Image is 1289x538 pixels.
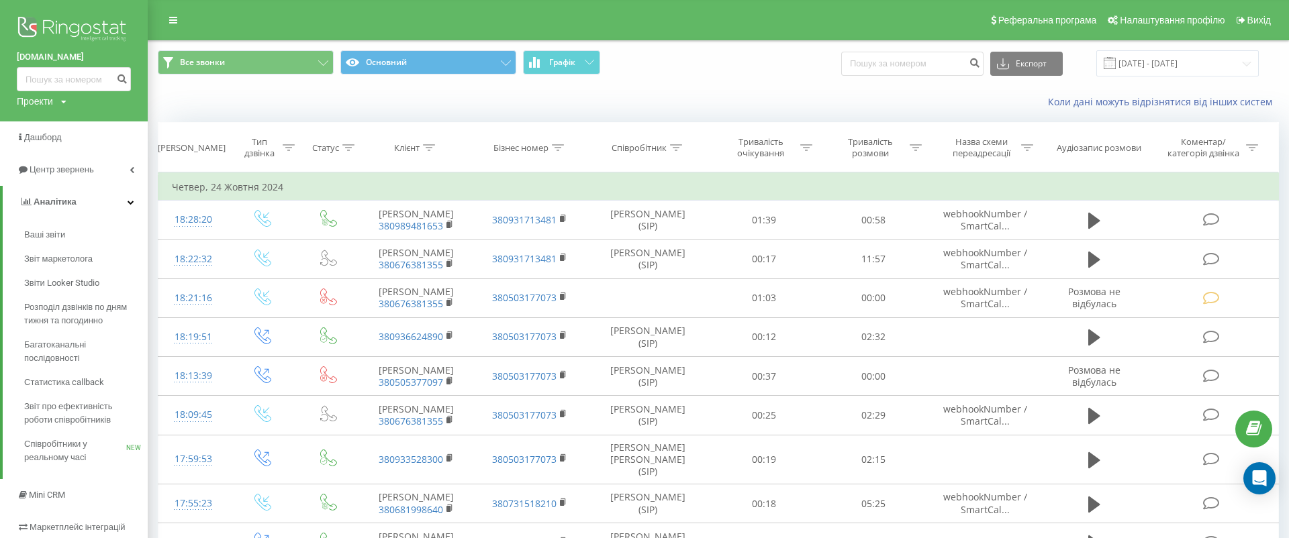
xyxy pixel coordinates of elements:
[523,50,600,74] button: Графік
[493,142,548,154] div: Бізнес номер
[990,52,1063,76] button: Експорт
[24,333,148,370] a: Багатоканальні послідовності
[359,278,473,317] td: [PERSON_NAME]
[379,219,443,232] a: 380989481653
[158,50,334,74] button: Все звонки
[492,409,557,421] a: 380503177073
[359,239,473,278] td: [PERSON_NAME]
[172,446,215,472] div: 17:59:53
[819,357,928,396] td: 00:00
[312,142,339,154] div: Статус
[17,95,53,108] div: Проекти
[710,435,819,484] td: 00:19
[172,207,215,233] div: 18:28:20
[612,142,667,154] div: Співробітник
[359,396,473,435] td: [PERSON_NAME]
[172,324,215,350] div: 18:19:51
[1057,142,1141,154] div: Аудіозапис розмови
[819,317,928,356] td: 02:32
[3,186,148,218] a: Аналiтика
[492,252,557,265] a: 380931713481
[172,363,215,389] div: 18:13:39
[24,247,148,271] a: Звіт маркетолога
[492,330,557,343] a: 380503177073
[819,484,928,523] td: 05:25
[710,201,819,239] td: 01:39
[492,370,557,382] a: 380503177073
[24,228,65,241] span: Ваші звіти
[172,285,215,311] div: 18:21:16
[492,497,557,510] a: 380731518210
[1120,15,1225,25] span: Налаштування профілю
[943,285,1027,310] span: webhookNumber / SmartCal...
[17,50,131,64] a: [DOMAIN_NAME]
[359,201,473,239] td: [PERSON_NAME]
[943,402,1027,427] span: webhookNumber / SmartCal...
[587,396,709,435] td: [PERSON_NAME] (SIP)
[1243,462,1276,494] div: Open Intercom Messenger
[379,453,443,466] a: 380933528300
[30,164,94,174] span: Центр звернень
[180,57,225,68] span: Все звонки
[943,246,1027,271] span: webhookNumber / SmartCal...
[24,252,93,266] span: Звіт маркетолога
[24,400,141,427] span: Звіт про ефективність роботи співробітників
[841,52,984,76] input: Пошук за номером
[379,376,443,388] a: 380505377097
[943,490,1027,515] span: webhookNumber / SmartCal...
[24,338,141,365] span: Багатоканальні послідовності
[710,396,819,435] td: 00:25
[359,484,473,523] td: [PERSON_NAME]
[24,370,148,394] a: Статистика callback
[710,317,819,356] td: 00:12
[1247,15,1271,25] span: Вихід
[24,271,148,295] a: Звіти Looker Studio
[1164,136,1243,159] div: Коментар/категорія дзвінка
[379,258,443,271] a: 380676381355
[1068,285,1120,310] span: Розмова не відбулась
[943,207,1027,232] span: webhookNumber / SmartCal...
[172,246,215,272] div: 18:22:32
[240,136,279,159] div: Тип дзвінка
[587,239,709,278] td: [PERSON_NAME] (SIP)
[24,432,148,470] a: Співробітники у реальному часіNEW
[492,453,557,466] a: 380503177073
[492,213,557,226] a: 380931713481
[172,402,215,428] div: 18:09:45
[946,136,1018,159] div: Назва схеми переадресації
[819,278,928,317] td: 00:00
[29,490,65,500] span: Mini CRM
[379,330,443,343] a: 380936624890
[24,295,148,333] a: Розподіл дзвінків по дням тижня та погодинно
[710,484,819,523] td: 00:18
[725,136,797,159] div: Тривалість очікування
[587,357,709,396] td: [PERSON_NAME] (SIP)
[24,301,141,327] span: Розподіл дзвінків по дням тижня та погодинно
[17,13,131,47] img: Ringostat logo
[492,291,557,304] a: 380503177073
[710,357,819,396] td: 00:37
[819,201,928,239] td: 00:58
[172,490,215,517] div: 17:55:23
[1048,95,1279,108] a: Коли дані можуть відрізнятися вiд інших систем
[549,58,575,67] span: Графік
[24,437,126,464] span: Співробітники у реальному часі
[158,174,1279,201] td: Четвер, 24 Жовтня 2024
[710,239,819,278] td: 00:17
[1068,364,1120,388] span: Розмова не відбулась
[24,223,148,247] a: Ваші звіти
[30,522,126,532] span: Маркетплейс інтеграцій
[819,435,928,484] td: 02:15
[587,201,709,239] td: [PERSON_NAME] (SIP)
[587,484,709,523] td: [PERSON_NAME] (SIP)
[379,415,443,427] a: 380676381355
[819,396,928,435] td: 02:29
[819,239,928,278] td: 11:57
[834,136,906,159] div: Тривалість розмови
[340,50,516,74] button: Основний
[998,15,1097,25] span: Реферальна програма
[24,132,62,142] span: Дашборд
[710,278,819,317] td: 01:03
[394,142,420,154] div: Клієнт
[24,276,99,290] span: Звіти Looker Studio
